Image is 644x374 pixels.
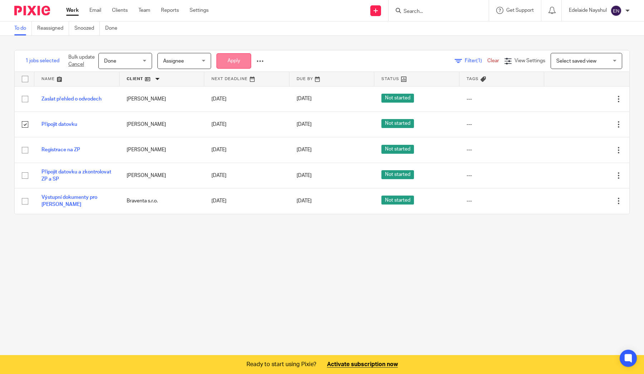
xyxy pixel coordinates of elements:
div: --- [467,172,537,179]
a: Připojit datovku a zkontrolovat ZP a SP [42,169,111,182]
a: Settings [190,7,209,14]
td: [PERSON_NAME] [119,137,205,163]
a: To do [14,21,32,35]
span: [DATE] [297,198,312,203]
a: Snoozed [74,21,100,35]
a: Clients [112,7,128,14]
span: View Settings [514,58,545,63]
span: (1) [476,58,482,63]
td: [DATE] [204,188,289,214]
span: Filter [465,58,487,63]
img: Pixie [14,6,50,15]
td: Braventa s.r.o. [119,188,205,214]
a: Zaslat přehled o odvodech [42,97,102,102]
span: Not started [381,145,414,154]
span: Not started [381,170,414,179]
button: Apply [216,53,251,69]
span: Done [104,59,116,64]
span: [DATE] [297,173,312,178]
span: Get Support [506,8,534,13]
span: [DATE] [297,147,312,152]
td: [PERSON_NAME] [119,163,205,188]
input: Search [403,9,467,15]
div: --- [467,121,537,128]
span: [DATE] [297,122,312,127]
div: --- [467,95,537,103]
a: Email [89,7,101,14]
td: [PERSON_NAME] [119,112,205,137]
span: Not started [381,94,414,103]
span: Not started [381,119,414,128]
a: Clear [487,58,499,63]
td: [PERSON_NAME] [119,86,205,112]
span: Tags [467,77,479,81]
span: 1 jobs selected [25,57,59,64]
td: [DATE] [204,137,289,163]
a: Done [105,21,123,35]
a: Reports [161,7,179,14]
a: Work [66,7,79,14]
img: svg%3E [610,5,622,16]
td: [DATE] [204,86,289,112]
a: Registrace na ZP [42,147,80,152]
span: [DATE] [297,97,312,102]
p: Bulk update [68,54,95,68]
a: Výstupní dokumenty pro [PERSON_NAME] [42,195,97,207]
a: Team [138,7,150,14]
div: --- [467,197,537,205]
a: Připojit datovku [42,122,77,127]
td: [DATE] [204,112,289,137]
td: [DATE] [204,163,289,188]
a: Reassigned [37,21,69,35]
div: --- [467,146,537,153]
a: Cancel [68,62,84,67]
p: Edelaide Nayshul [569,7,607,14]
span: Select saved view [556,59,596,64]
span: Assignee [163,59,184,64]
span: Not started [381,196,414,205]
